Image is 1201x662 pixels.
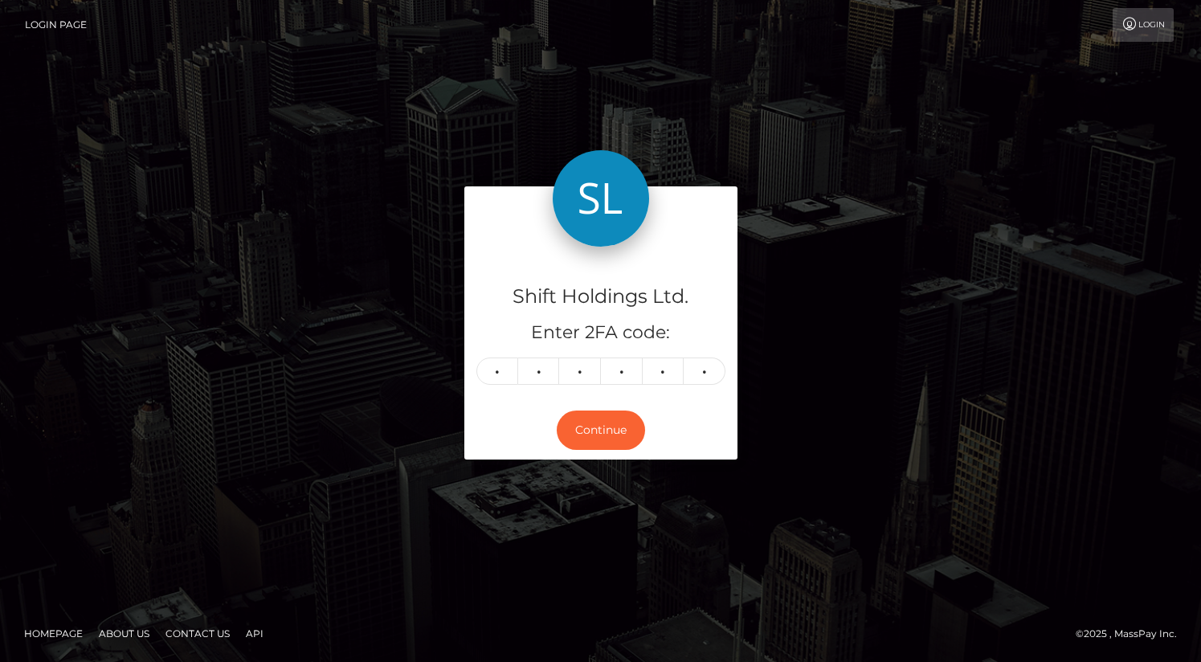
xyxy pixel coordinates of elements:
div: © 2025 , MassPay Inc. [1076,625,1189,643]
a: Contact Us [159,621,236,646]
h4: Shift Holdings Ltd. [476,283,725,311]
a: Login [1113,8,1174,42]
a: Homepage [18,621,89,646]
a: API [239,621,270,646]
a: About Us [92,621,156,646]
a: Login Page [25,8,87,42]
h5: Enter 2FA code: [476,321,725,345]
img: Shift Holdings Ltd. [553,150,649,247]
button: Continue [557,411,645,450]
